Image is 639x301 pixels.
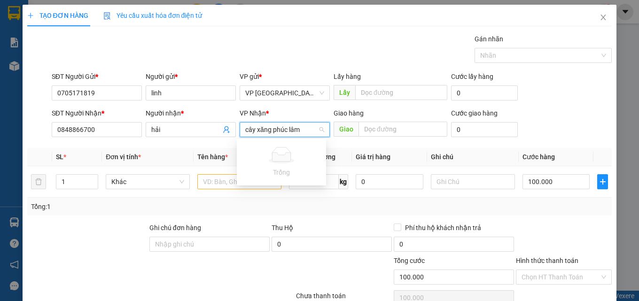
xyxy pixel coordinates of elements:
button: plus [597,174,608,189]
label: Ghi chú đơn hàng [149,224,201,232]
input: Cước giao hàng [451,122,518,137]
input: Cước lấy hàng [451,85,518,100]
span: close [600,14,607,21]
div: Trống [242,167,320,178]
span: Thu Hộ [272,224,293,232]
input: 0 [356,174,423,189]
button: delete [31,174,46,189]
div: VP gửi [240,71,330,82]
span: Yêu cầu xuất hóa đơn điện tử [103,12,203,19]
div: Người gửi [146,71,236,82]
input: Dọc đường [355,85,447,100]
span: VP Nha Trang xe Limousine [245,86,324,100]
div: SĐT Người Gửi [52,71,142,82]
div: SĐT Người Nhận [52,108,142,118]
span: Giao [334,122,358,137]
label: Gán nhãn [475,35,503,43]
span: Khác [111,175,184,189]
span: plus [598,178,608,185]
div: Tổng: 1 [31,201,248,212]
input: Ghi chú đơn hàng [149,237,270,252]
label: Cước lấy hàng [451,73,493,80]
input: VD: Bàn, Ghế [197,174,281,189]
span: user-add [223,126,230,133]
span: VP Nhận [240,109,266,117]
span: Phí thu hộ khách nhận trả [401,223,485,233]
span: Giá trị hàng [356,153,390,161]
span: Cước hàng [522,153,555,161]
label: Cước giao hàng [451,109,498,117]
span: kg [339,174,348,189]
th: Ghi chú [427,148,519,166]
span: SL [56,153,63,161]
input: Ghi Chú [431,174,515,189]
span: Đơn vị tính [106,153,141,161]
img: icon [103,12,111,20]
span: Lấy [334,85,355,100]
span: Tổng cước [394,257,425,264]
span: Lấy hàng [334,73,361,80]
button: Close [590,5,616,31]
label: Hình thức thanh toán [516,257,578,264]
input: Dọc đường [358,122,447,137]
span: Giao hàng [334,109,364,117]
span: TẠO ĐƠN HÀNG [27,12,88,19]
div: Người nhận [146,108,236,118]
span: Tên hàng [197,153,228,161]
span: plus [27,12,34,19]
